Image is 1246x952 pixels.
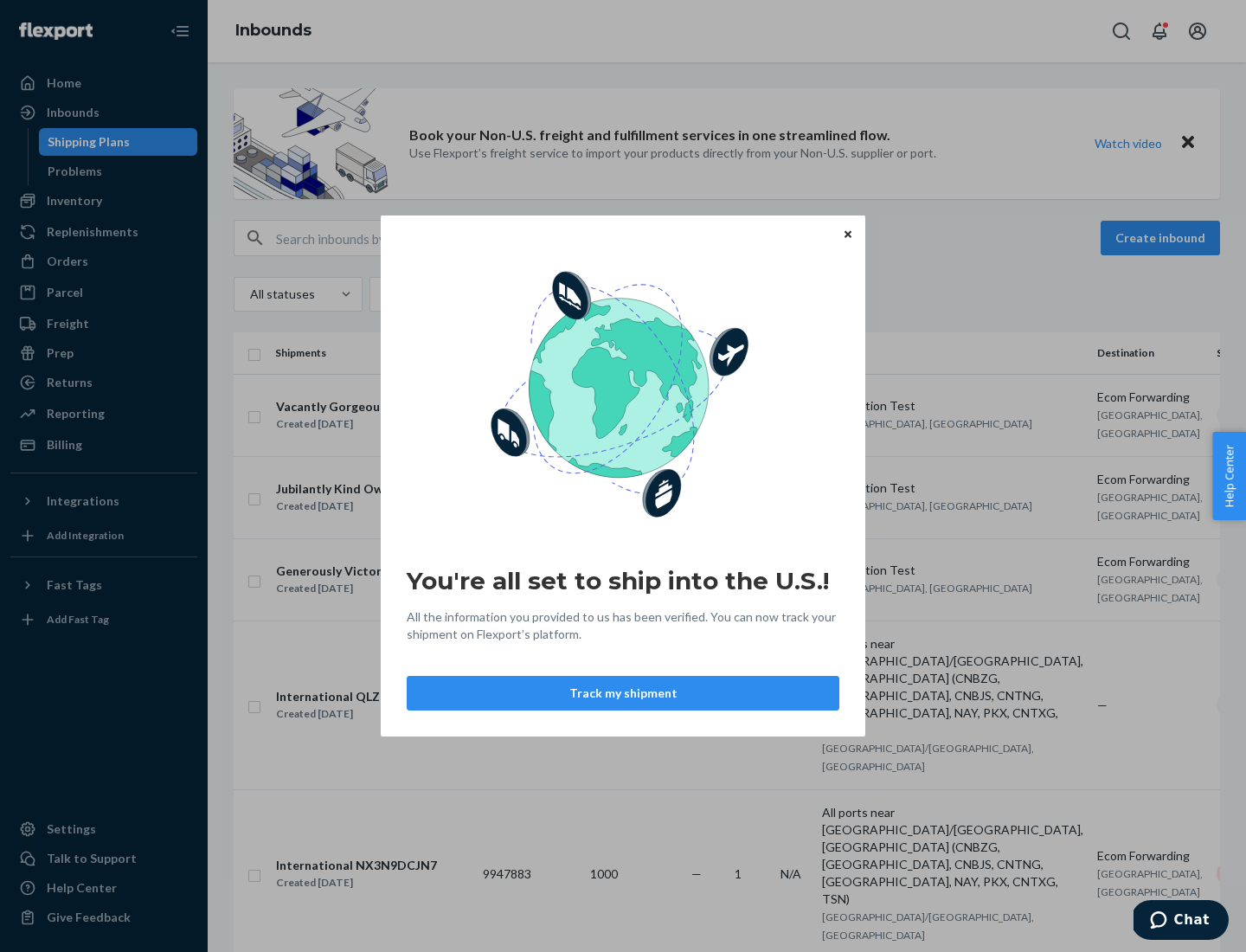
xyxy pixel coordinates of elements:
button: Track my shipment [407,676,839,711]
button: Close [839,224,857,243]
span: Chat [41,12,76,28]
span: All the information you provided to us has been verified. You can now track your shipment on Flex... [407,608,839,643]
button: Help Center [1212,432,1246,520]
h2: You're all set to ship into the U.S.! [407,565,839,596]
